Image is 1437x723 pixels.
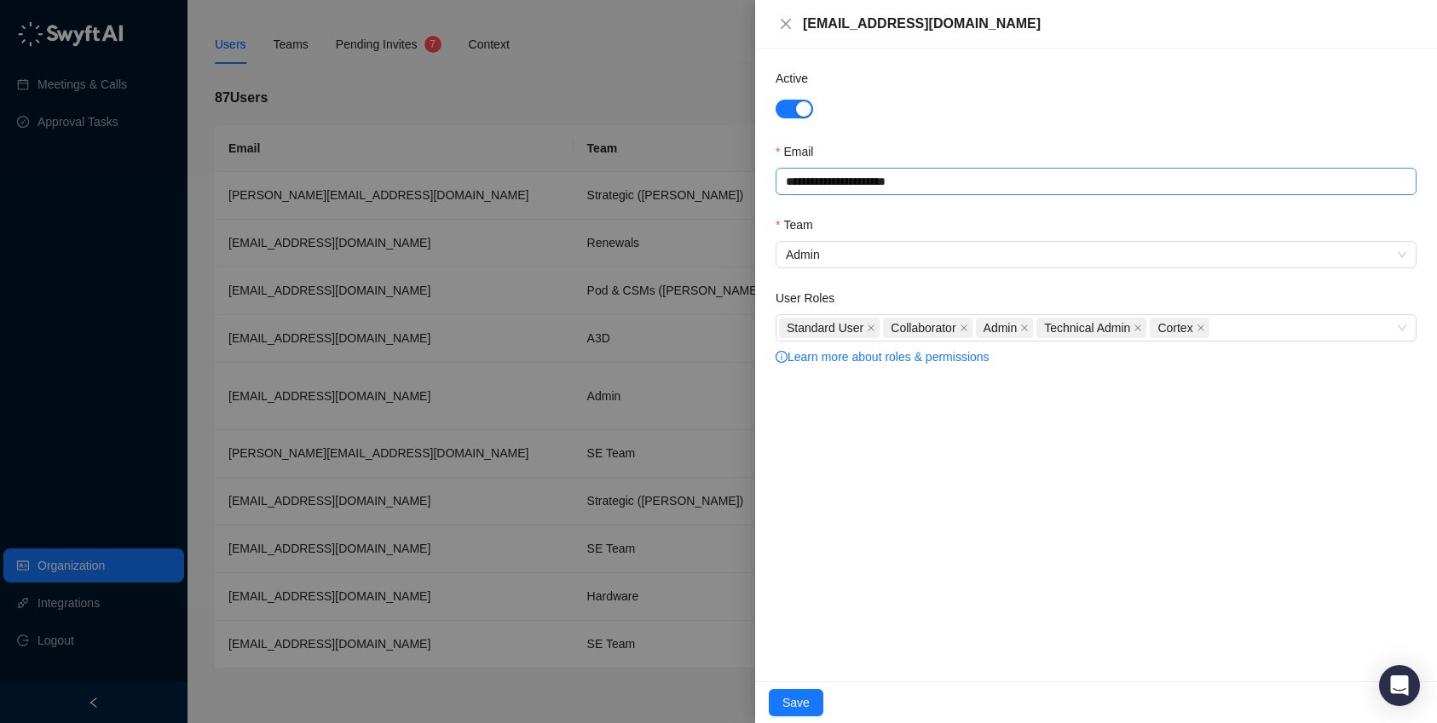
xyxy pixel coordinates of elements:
[1150,318,1209,338] span: Cortex
[776,351,788,363] span: info-circle
[776,289,846,307] label: User Roles
[776,168,1417,195] input: Email
[779,318,880,338] span: Standard User
[1157,318,1192,337] span: Cortex
[1036,318,1146,338] span: Technical Admin
[867,324,875,332] span: close
[786,242,1406,267] span: Admin
[787,318,863,337] span: Standard User
[1020,324,1029,332] span: close
[776,142,825,161] label: Email
[1134,324,1142,332] span: close
[1379,665,1420,706] div: Open Intercom Messenger
[1197,324,1205,332] span: close
[769,689,823,716] button: Save
[776,14,796,34] button: Close
[960,324,968,332] span: close
[776,100,813,118] button: Active
[883,318,972,338] span: Collaborator
[776,69,820,88] label: Active
[779,17,793,31] span: close
[984,318,1018,337] span: Admin
[976,318,1034,338] span: Admin
[1044,318,1130,337] span: Technical Admin
[776,350,990,364] a: info-circleLearn more about roles & permissions
[776,215,825,234] label: Team
[782,693,810,712] span: Save
[803,14,1417,34] div: [EMAIL_ADDRESS][DOMAIN_NAME]
[891,318,955,337] span: Collaborator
